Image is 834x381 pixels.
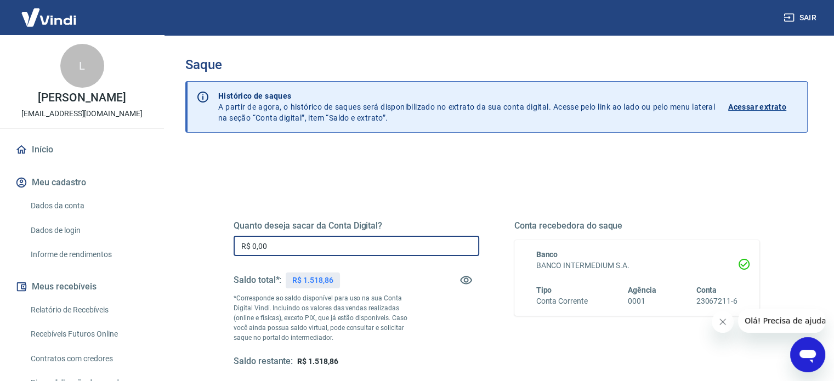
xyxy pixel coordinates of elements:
iframe: Fechar mensagem [712,311,734,333]
p: Histórico de saques [218,90,715,101]
p: [EMAIL_ADDRESS][DOMAIN_NAME] [21,108,143,120]
p: Acessar extrato [728,101,786,112]
h5: Saldo restante: [234,356,293,367]
h3: Saque [185,57,808,72]
h6: 0001 [628,295,656,307]
h6: Conta Corrente [536,295,588,307]
a: Informe de rendimentos [26,243,151,266]
a: Recebíveis Futuros Online [26,323,151,345]
p: *Corresponde ao saldo disponível para uso na sua Conta Digital Vindi. Incluindo os valores das ve... [234,293,418,343]
span: Conta [696,286,717,294]
h5: Saldo total*: [234,275,281,286]
img: Vindi [13,1,84,34]
a: Acessar extrato [728,90,798,123]
a: Dados de login [26,219,151,242]
h5: Quanto deseja sacar da Conta Digital? [234,220,479,231]
div: L [60,44,104,88]
iframe: Botão para abrir a janela de mensagens [790,337,825,372]
button: Meu cadastro [13,170,151,195]
span: Olá! Precisa de ajuda? [7,8,92,16]
span: Tipo [536,286,552,294]
a: Contratos com credores [26,348,151,370]
button: Meus recebíveis [13,275,151,299]
a: Relatório de Recebíveis [26,299,151,321]
span: Banco [536,250,558,259]
p: R$ 1.518,86 [292,275,333,286]
span: Agência [628,286,656,294]
h6: 23067211-6 [696,295,737,307]
iframe: Mensagem da empresa [738,309,825,333]
h6: BANCO INTERMEDIUM S.A. [536,260,738,271]
span: R$ 1.518,86 [297,357,338,366]
button: Sair [781,8,821,28]
p: A partir de agora, o histórico de saques será disponibilizado no extrato da sua conta digital. Ac... [218,90,715,123]
h5: Conta recebedora do saque [514,220,760,231]
a: Início [13,138,151,162]
p: [PERSON_NAME] [38,92,126,104]
a: Dados da conta [26,195,151,217]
